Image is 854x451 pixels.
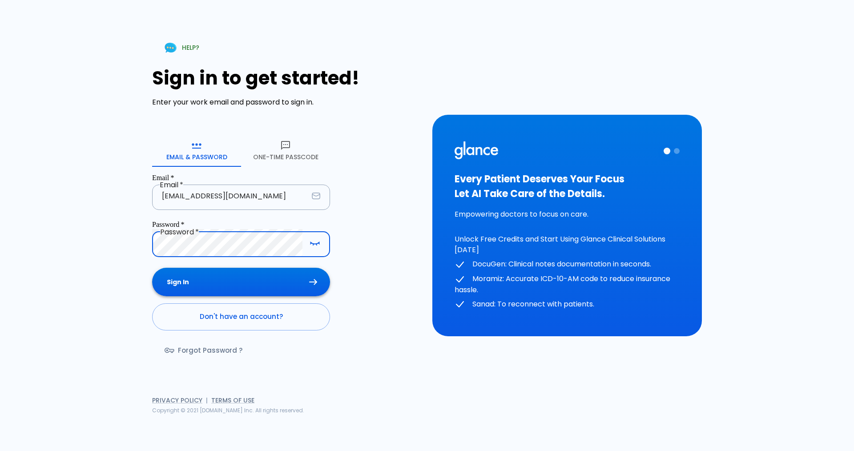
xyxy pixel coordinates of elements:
[152,268,330,297] button: Sign In
[455,274,680,295] p: Moramiz: Accurate ICD-10-AM code to reduce insurance hassle.
[152,174,330,182] label: Email
[152,182,308,210] input: dr.ahmed@clinic.com
[152,303,330,330] a: Don't have an account?
[152,338,257,363] a: Forgot Password ?
[455,234,680,255] p: Unlock Free Credits and Start Using Glance Clinical Solutions [DATE]
[152,67,422,89] h1: Sign in to get started!
[163,40,178,56] img: Chat Support
[152,407,304,414] span: Copyright © 2021 [DOMAIN_NAME] Inc. All rights reserved.
[455,259,680,270] p: DocuGen: Clinical notes documentation in seconds.
[241,135,330,167] button: One-Time Passcode
[152,36,210,59] a: HELP?
[152,221,330,229] label: Password
[455,299,680,310] p: Sanad: To reconnect with patients.
[206,396,208,405] span: |
[152,97,422,108] p: Enter your work email and password to sign in.
[152,135,241,167] button: Email & Password
[455,209,680,220] p: Empowering doctors to focus on care.
[211,396,254,405] a: Terms of Use
[455,172,680,201] h3: Every Patient Deserves Your Focus Let AI Take Care of the Details.
[152,396,202,405] a: Privacy Policy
